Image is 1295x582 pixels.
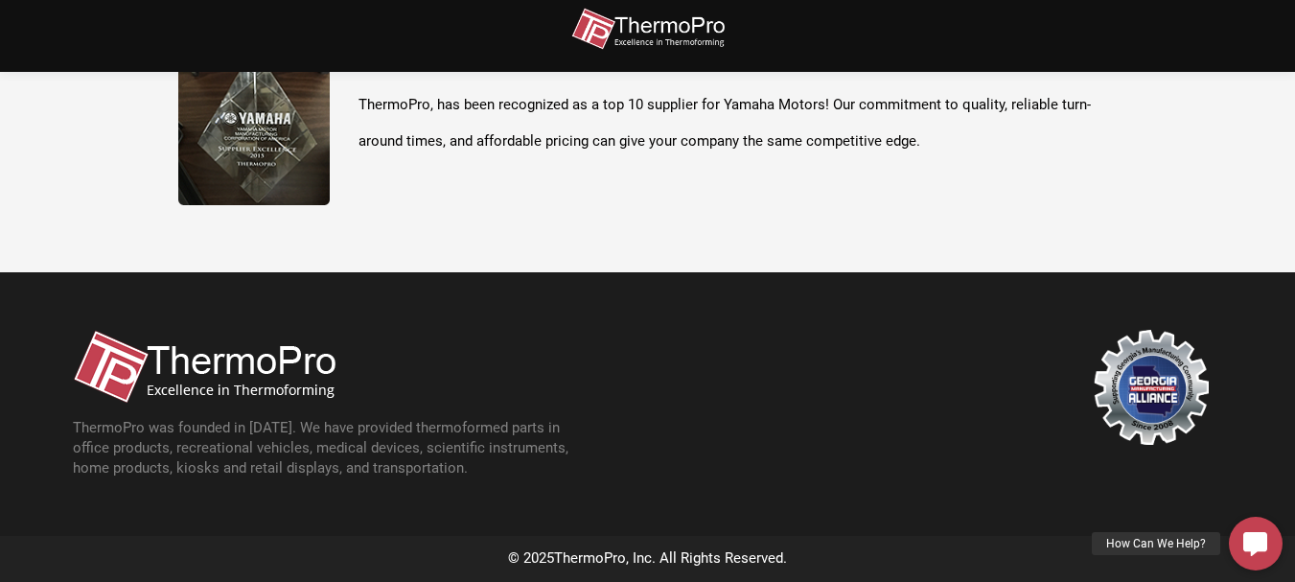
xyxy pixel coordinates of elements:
img: thermopro-logo-non-iso [571,8,725,51]
span: ThermoPro [554,549,626,567]
img: thermopro-logo-non-iso [73,330,335,404]
p: ThermoPro was founded in [DATE]. We have provided thermoformed parts in office products, recreati... [73,418,590,478]
p: ThermoPro, has been recognized as a top 10 supplier for Yamaha Motors! Our commitment to quality,... [358,87,1118,159]
div: How Can We Help? [1092,532,1220,555]
img: georgia-manufacturing-alliance [1094,330,1209,445]
div: © 2025 , Inc. All Rights Reserved. [54,546,1242,572]
a: How Can We Help? [1229,517,1283,570]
